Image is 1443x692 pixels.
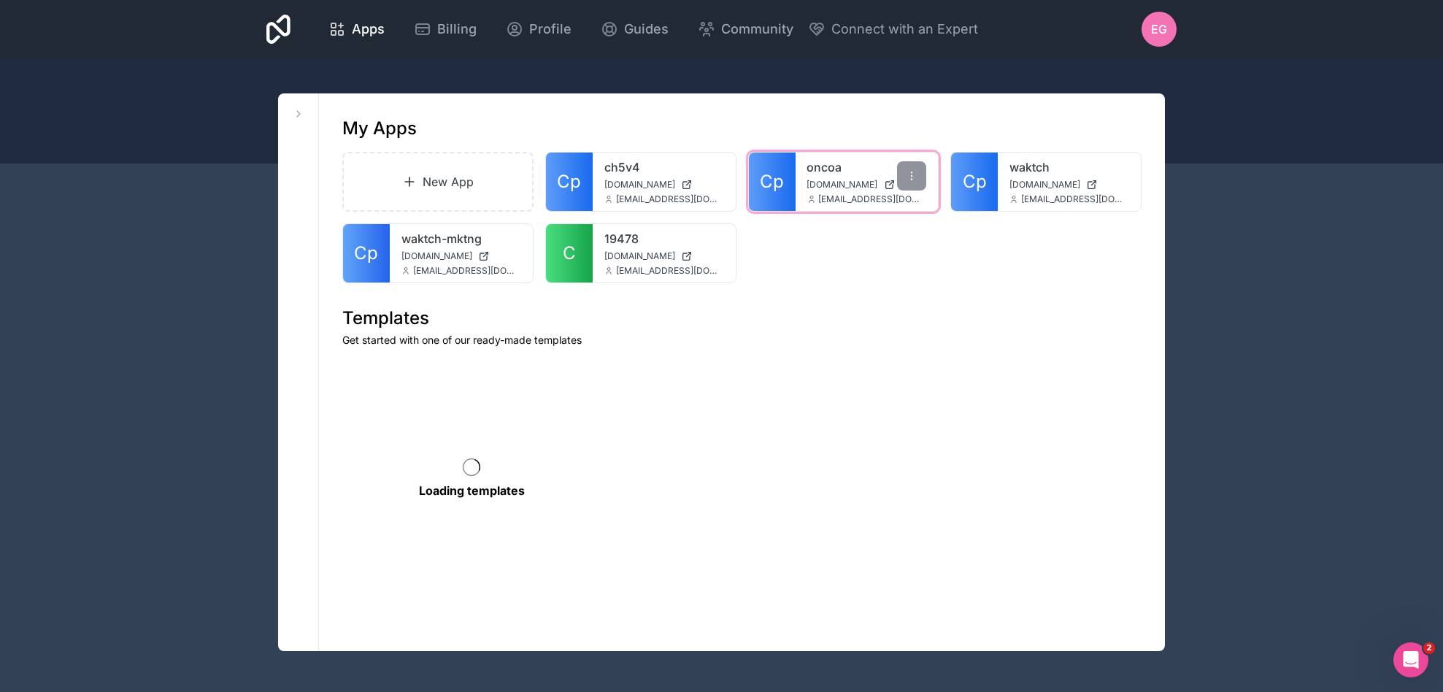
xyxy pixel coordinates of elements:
span: Cp [355,242,379,265]
a: oncoa [807,158,927,176]
span: Billing [437,19,477,39]
a: [DOMAIN_NAME] [604,250,724,262]
h1: Templates [342,307,1142,330]
a: Guides [589,13,680,45]
span: [EMAIL_ADDRESS][DOMAIN_NAME] [1021,193,1129,205]
h1: My Apps [342,117,417,140]
span: [DOMAIN_NAME] [604,179,675,191]
a: Apps [317,13,396,45]
iframe: Intercom live chat [1393,642,1428,677]
span: C [563,242,576,265]
span: Community [721,19,793,39]
span: [EMAIL_ADDRESS][DOMAIN_NAME] [616,265,724,277]
p: Loading templates [419,482,525,499]
span: Connect with an Expert [831,19,978,39]
span: Guides [624,19,669,39]
a: [DOMAIN_NAME] [807,179,927,191]
span: 2 [1423,642,1435,654]
a: Profile [494,13,583,45]
span: [EMAIL_ADDRESS][DOMAIN_NAME] [819,193,927,205]
a: waktch-mktng [401,230,521,247]
span: [DOMAIN_NAME] [807,179,878,191]
span: [DOMAIN_NAME] [1009,179,1080,191]
a: waktch [1009,158,1129,176]
span: [EMAIL_ADDRESS][DOMAIN_NAME] [616,193,724,205]
a: Community [686,13,805,45]
p: Get started with one of our ready-made templates [342,333,1142,347]
span: EG [1151,20,1167,38]
a: ch5v4 [604,158,724,176]
span: [DOMAIN_NAME] [401,250,472,262]
span: Cp [760,170,784,193]
a: [DOMAIN_NAME] [1009,179,1129,191]
a: 19478 [604,230,724,247]
a: Billing [402,13,488,45]
a: Cp [343,224,390,282]
span: [EMAIL_ADDRESS][DOMAIN_NAME] [413,265,521,277]
a: C [546,224,593,282]
a: Cp [749,153,796,211]
a: [DOMAIN_NAME] [604,179,724,191]
span: Profile [529,19,572,39]
span: Cp [963,170,987,193]
a: New App [342,152,534,212]
a: Cp [546,153,593,211]
span: [DOMAIN_NAME] [604,250,675,262]
a: Cp [951,153,998,211]
span: Apps [352,19,385,39]
button: Connect with an Expert [808,19,978,39]
a: [DOMAIN_NAME] [401,250,521,262]
span: Cp [557,170,581,193]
